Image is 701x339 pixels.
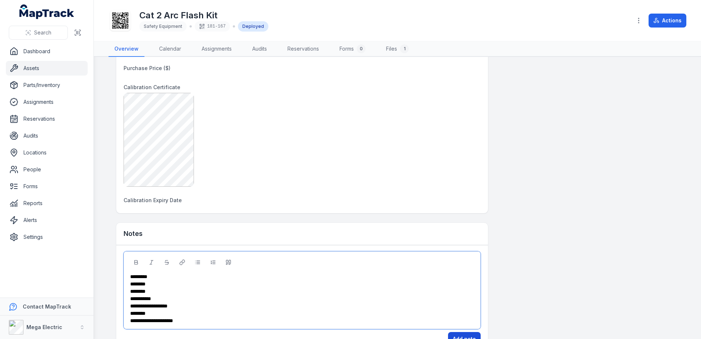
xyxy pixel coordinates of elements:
a: Overview [109,41,144,57]
div: Deployed [238,21,268,32]
a: Settings [6,230,88,244]
strong: Mega Electric [26,324,62,330]
div: 0 [357,44,366,53]
span: Calibration Expiry Date [124,197,182,203]
a: Forms0 [334,41,371,57]
a: Parts/Inventory [6,78,88,92]
span: Purchase Price ($) [124,65,170,71]
a: Alerts [6,213,88,227]
a: Assignments [196,41,238,57]
a: Reservations [6,112,88,126]
a: Reservations [282,41,325,57]
a: MapTrack [19,4,74,19]
button: Actions [649,14,686,28]
button: Italic [145,256,158,269]
a: Reports [6,196,88,211]
a: Dashboard [6,44,88,59]
button: Bulleted List [191,256,204,269]
a: Files1 [380,41,415,57]
a: Audits [6,128,88,143]
h1: Cat 2 Arc Flash Kit [139,10,268,21]
a: People [6,162,88,177]
div: 1 [400,44,409,53]
button: Link [176,256,188,269]
a: Assignments [6,95,88,109]
a: Audits [246,41,273,57]
button: Blockquote [222,256,235,269]
a: Locations [6,145,88,160]
button: Search [9,26,68,40]
a: Forms [6,179,88,194]
span: Search [34,29,51,36]
button: Bold [130,256,142,269]
div: 181-167 [195,21,230,32]
button: Ordered List [207,256,219,269]
h3: Notes [124,229,143,239]
a: Assets [6,61,88,76]
span: Calibration Certificate [124,84,180,90]
strong: Contact MapTrack [23,303,71,310]
button: Strikethrough [161,256,173,269]
a: Calendar [153,41,187,57]
span: Safety Equipment [144,23,182,29]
